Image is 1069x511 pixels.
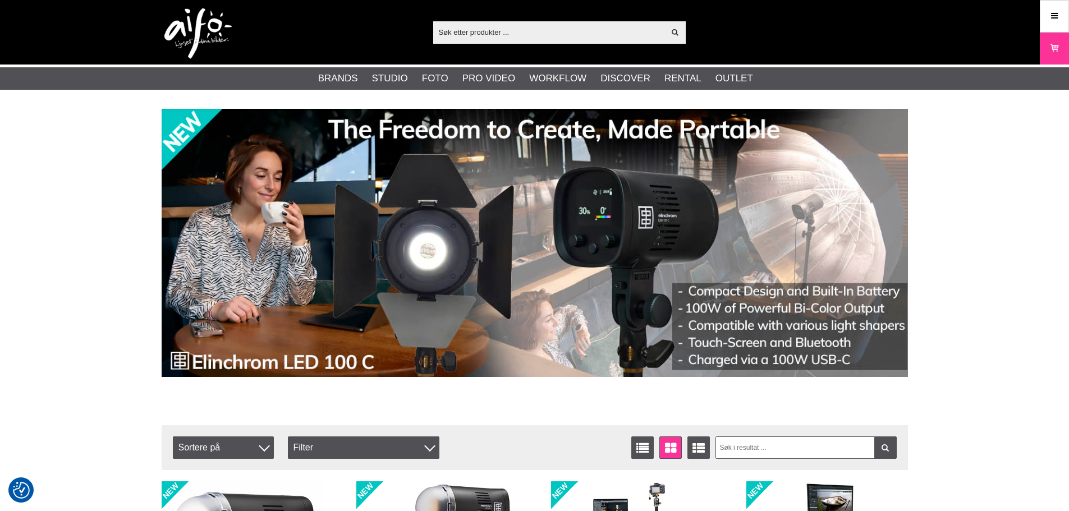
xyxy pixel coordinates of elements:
[164,8,232,59] img: logo.png
[529,71,586,86] a: Workflow
[173,436,274,459] span: Sortere på
[422,71,448,86] a: Foto
[372,71,408,86] a: Studio
[687,436,710,459] a: Utvidet liste
[631,436,654,459] a: Vis liste
[715,436,897,459] input: Søk i resultat ...
[162,109,908,377] img: Ad:002 banner-elin-led100c11390x.jpg
[715,71,753,86] a: Outlet
[462,71,515,86] a: Pro Video
[13,482,30,499] img: Revisit consent button
[664,71,701,86] a: Rental
[433,24,665,40] input: Søk etter produkter ...
[659,436,682,459] a: Vindusvisning
[13,480,30,500] button: Samtykkepreferanser
[288,436,439,459] div: Filter
[318,71,358,86] a: Brands
[600,71,650,86] a: Discover
[874,436,897,459] a: Filter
